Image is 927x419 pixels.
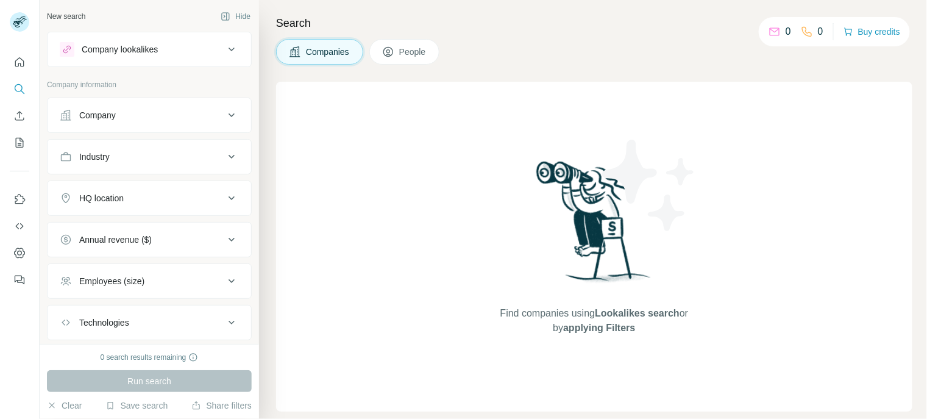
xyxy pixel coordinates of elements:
[844,23,900,40] button: Buy credits
[212,7,259,26] button: Hide
[786,24,791,39] p: 0
[79,109,116,121] div: Company
[48,35,251,64] button: Company lookalikes
[276,15,912,32] h4: Search
[10,188,29,210] button: Use Surfe on LinkedIn
[10,215,29,237] button: Use Surfe API
[48,101,251,130] button: Company
[191,399,252,412] button: Share filters
[818,24,823,39] p: 0
[105,399,168,412] button: Save search
[10,269,29,291] button: Feedback
[47,399,82,412] button: Clear
[10,132,29,154] button: My lists
[79,275,144,287] div: Employees (size)
[82,43,158,56] div: Company lookalikes
[10,242,29,264] button: Dashboard
[48,308,251,337] button: Technologies
[48,142,251,171] button: Industry
[48,225,251,254] button: Annual revenue ($)
[497,306,692,335] span: Find companies using or by
[47,79,252,90] p: Company information
[399,46,427,58] span: People
[563,323,635,333] span: applying Filters
[10,105,29,127] button: Enrich CSV
[531,158,658,294] img: Surfe Illustration - Woman searching with binoculars
[79,234,152,246] div: Annual revenue ($)
[595,308,680,318] span: Lookalikes search
[306,46,350,58] span: Companies
[47,11,85,22] div: New search
[10,51,29,73] button: Quick start
[79,317,129,329] div: Technologies
[10,78,29,100] button: Search
[48,267,251,296] button: Employees (size)
[79,151,110,163] div: Industry
[48,184,251,213] button: HQ location
[79,192,124,204] div: HQ location
[594,131,704,240] img: Surfe Illustration - Stars
[101,352,199,363] div: 0 search results remaining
